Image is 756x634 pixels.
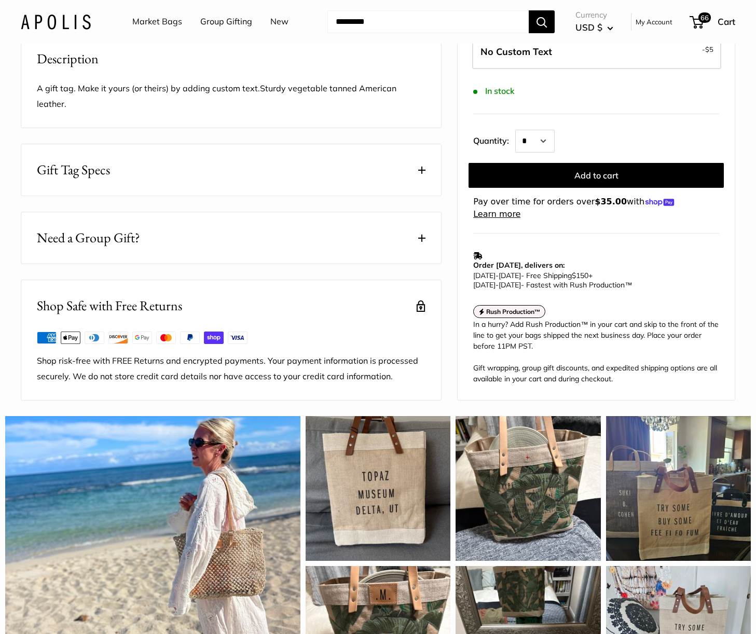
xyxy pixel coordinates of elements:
button: Need a Group Gift? [21,212,441,264]
span: Need a Group Gift? [37,228,140,248]
h2: Description [37,49,425,69]
button: USD $ [575,19,613,36]
span: Cart [718,16,735,27]
span: No Custom Text [480,46,552,58]
span: - [496,271,499,280]
strong: Rush Production™ [486,308,541,315]
span: USD $ [575,22,602,33]
span: [DATE] [499,280,521,290]
a: Group Gifting [200,14,252,30]
span: Gift Tag Specs [37,160,110,180]
span: 66 [698,12,711,23]
a: Market Bags [132,14,182,30]
div: In a hurry? Add Rush Production™ in your cart and skip to the front of the line to get your bags ... [473,319,719,384]
span: - Fastest with Rush Production™ [473,280,632,290]
label: Quantity: [473,127,515,153]
span: [DATE] [473,280,496,290]
input: Search... [327,10,529,33]
span: In stock [473,86,514,96]
button: Add to cart [469,163,724,188]
button: Gift Tag Specs [21,144,441,196]
button: Search [529,10,555,33]
a: 66 Cart [691,13,735,30]
a: My Account [636,16,672,28]
span: $150 [572,271,588,280]
span: [DATE] [499,271,521,280]
a: New [270,14,288,30]
span: - [496,280,499,290]
span: $5 [705,45,713,53]
p: Shop risk-free with FREE Returns and encrypted payments. Your payment information is processed se... [37,353,425,384]
p: A gift tag. Make it yours (or theirs) by adding custom text. [37,81,425,112]
img: Apolis [21,14,91,29]
span: Currency [575,8,613,22]
strong: Order [DATE], delivers on: [473,260,565,270]
span: - [702,43,713,56]
span: [DATE] [473,271,496,280]
h2: Shop Safe with Free Returns [37,296,182,316]
p: - Free Shipping + [473,271,714,290]
label: Leave Blank [472,35,721,69]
